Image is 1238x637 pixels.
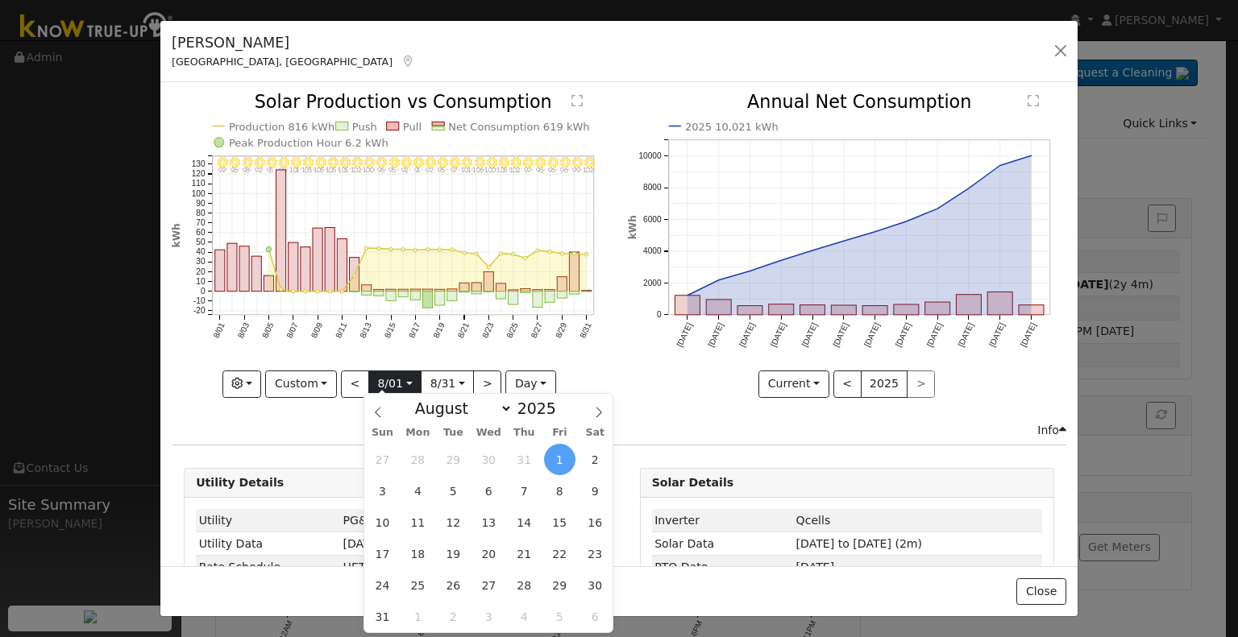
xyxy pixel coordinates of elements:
text: Annual Net Consumption [747,92,972,113]
circle: onclick="" [585,253,588,256]
i: 8/11 - Clear [340,157,350,168]
p: 95° [264,168,280,173]
text: 8/25 [505,321,520,340]
text: 8/23 [480,321,495,340]
i: 8/15 - Clear [389,157,399,168]
circle: onclick="" [365,246,368,250]
p: 96° [545,168,561,173]
p: 102° [509,168,525,173]
text: 8/31 [579,321,593,340]
circle: onclick="" [401,248,405,251]
button: day [505,370,555,398]
rect: onclick="" [289,243,298,292]
i: 8/28 - Clear [548,157,558,168]
rect: onclick="" [435,292,445,305]
span: July 27, 2025 [367,444,398,475]
rect: onclick="" [484,272,494,292]
span: Wed [471,428,506,438]
td: Rate Schedule [196,556,340,579]
span: August 17, 2025 [367,538,398,569]
rect: onclick="" [239,246,249,292]
text: 40 [196,248,206,257]
rect: onclick="" [350,292,359,292]
rect: onclick="" [411,290,421,292]
rect: onclick="" [472,292,481,294]
span: ID: 16994525, authorized: 06/19/25 [343,514,375,527]
span: August 29, 2025 [544,569,575,601]
i: 8/30 - Clear [572,157,582,168]
rect: onclick="" [227,244,237,292]
text: [DATE] [987,321,1007,349]
span: September 2, 2025 [438,601,469,632]
span: August 19, 2025 [438,538,469,569]
p: 105° [338,168,354,173]
span: [DATE] to [DATE] (2m) [796,537,922,550]
text: Net Consumption 619 kWh [449,121,590,133]
text: 30 [196,258,206,267]
p: 100° [484,168,501,173]
i: 8/03 - Clear [243,157,252,168]
text: [DATE] [769,321,788,349]
i: 8/09 - Clear [316,157,326,168]
span: Mon [400,428,435,438]
text: 8/29 [554,321,568,340]
i: 8/06 - Clear [279,157,289,168]
rect: onclick="" [325,228,334,292]
rect: onclick="" [862,306,887,315]
span: Sun [364,428,400,438]
span: August 16, 2025 [580,507,611,538]
span: August 2, 2025 [580,444,611,475]
rect: onclick="" [423,292,433,308]
p: 97° [447,168,463,173]
text: 2000 [643,279,662,287]
text: 8/15 [383,321,397,340]
span: August 3, 2025 [367,475,398,507]
rect: onclick="" [496,292,506,299]
td: Utility [196,509,340,532]
i: 8/14 - Clear [377,157,387,168]
circle: onclick="" [389,248,393,251]
p: 96° [558,168,574,173]
span: August 11, 2025 [402,507,434,538]
text: 2025 10,021 kWh [685,121,779,133]
circle: onclick="" [426,248,430,251]
rect: onclick="" [301,247,310,292]
button: < [341,370,369,398]
span: August 13, 2025 [473,507,505,538]
text: 8/05 [260,321,275,340]
span: ID: 1518, authorized: 08/27/25 [796,514,831,527]
text: 80 [196,209,206,217]
span: August 5, 2025 [438,475,469,507]
span: August 4, 2025 [402,475,434,507]
rect: onclick="" [338,239,347,292]
i: 8/01 - Clear [218,157,227,168]
button: 2025 [861,370,908,398]
text: 8/03 [236,321,251,340]
rect: onclick="" [545,290,555,292]
i: 8/29 - Clear [560,157,570,168]
circle: onclick="" [353,275,356,278]
p: 101° [289,168,305,173]
circle: onclick="" [997,163,1003,169]
td: Inverter [652,509,793,532]
circle: onclick="" [524,257,527,260]
i: 8/18 - Clear [426,157,435,168]
text:  [572,95,584,108]
text: 20 [196,267,206,276]
span: Thu [506,428,542,438]
span: August 25, 2025 [402,569,434,601]
p: 99° [521,168,537,173]
span: August 22, 2025 [544,538,575,569]
button: Current [758,370,829,398]
rect: onclick="" [533,290,542,292]
i: 8/17 - Clear [413,157,423,168]
circle: onclick="" [267,247,272,252]
span: August 23, 2025 [580,538,611,569]
span: August 31, 2025 [367,601,398,632]
i: 8/20 - Clear [451,157,460,168]
text: 8/27 [530,321,544,340]
rect: onclick="" [472,283,481,292]
rect: onclick="" [570,253,580,292]
circle: onclick="" [966,185,972,192]
text: [DATE] [675,321,694,349]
